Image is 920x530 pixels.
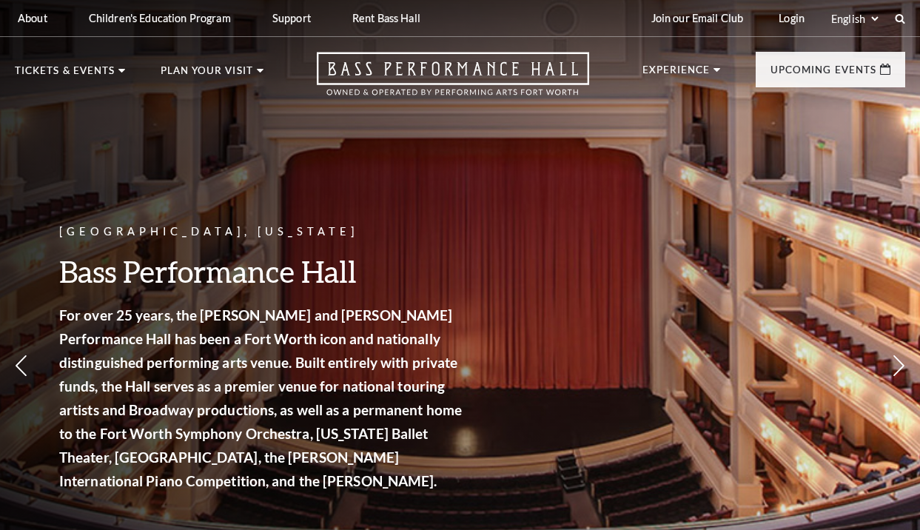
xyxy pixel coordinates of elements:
p: About [18,12,47,24]
p: Plan Your Visit [161,66,253,84]
p: Tickets & Events [15,66,115,84]
strong: For over 25 years, the [PERSON_NAME] and [PERSON_NAME] Performance Hall has been a Fort Worth ico... [59,306,462,489]
p: [GEOGRAPHIC_DATA], [US_STATE] [59,223,466,241]
select: Select: [828,12,881,26]
p: Support [272,12,311,24]
p: Rent Bass Hall [352,12,420,24]
h3: Bass Performance Hall [59,252,466,290]
p: Children's Education Program [89,12,231,24]
p: Upcoming Events [770,65,876,83]
p: Experience [642,65,711,83]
